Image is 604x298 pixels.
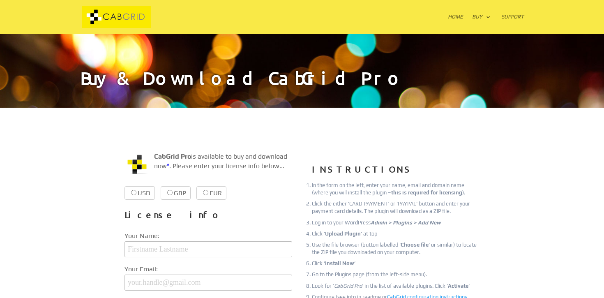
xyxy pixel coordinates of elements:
[312,219,480,226] li: Log in to your WordPress
[312,282,480,290] li: Look for ‘ ‘ in the list of available plugins. Click ‘ ‘
[161,186,191,200] label: GBP
[167,190,173,195] input: GBP
[131,190,136,195] input: USD
[401,242,429,248] strong: Choose file
[154,152,191,160] strong: CabGrid Pro
[325,260,354,266] strong: Install Now
[501,14,524,34] a: Support
[448,14,463,34] a: Home
[312,161,480,182] h3: INSTRUCTIONS
[124,241,292,257] input: Firstname Lastname
[312,271,480,278] li: Go to the Plugins page (from the left-side menu).
[472,14,491,34] a: Buy
[124,186,155,200] label: USD
[124,275,292,291] input: your.handle@gmail.com
[312,182,480,196] li: In the form on the left, enter your name, email and domain name (where you will install the plugi...
[124,231,292,241] label: Your Name:
[196,186,226,200] label: EUR
[312,200,480,215] li: Click the either ‘CARD PAYMENT’ or 'PAYPAL' button and enter your payment card details. The plugi...
[124,152,149,177] img: CabGrid WordPress Plugin
[124,264,292,275] label: Your Email:
[203,190,208,195] input: EUR
[391,189,462,196] u: this is required for licensing
[325,231,361,237] strong: Upload Plugin
[371,219,441,226] em: Admin > Plugins > Add New
[124,207,292,227] h3: License info
[448,283,468,289] strong: Activate
[80,69,524,108] h1: Buy & Download CabGrid Pro
[334,283,362,289] em: CabGrid Pro
[82,6,151,28] img: CabGrid
[124,152,292,177] p: is available to buy and download now . Please enter your license info below...
[312,230,480,238] li: Click ‘ ‘ at top
[312,260,480,267] li: Click ‘ ‘
[312,241,480,256] li: Use the file browser (button labelled ‘ ‘ or similar) to locate the ZIP file you downloaded on yo...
